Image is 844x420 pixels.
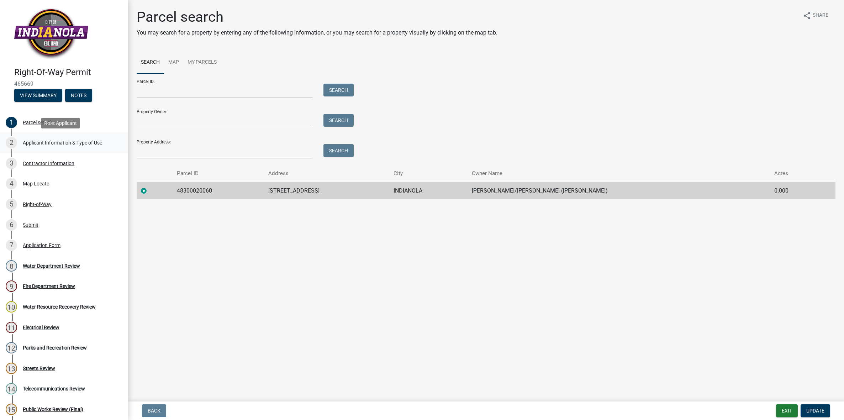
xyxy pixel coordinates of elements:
[323,144,354,157] button: Search
[14,89,62,102] button: View Summary
[14,80,114,87] span: 465669
[23,243,60,248] div: Application Form
[389,165,468,182] th: City
[6,301,17,313] div: 10
[173,182,264,199] td: 48300020060
[14,7,88,60] img: City of Indianola, Iowa
[23,140,102,145] div: Applicant Information & Type of Use
[6,137,17,148] div: 2
[14,67,122,78] h4: Right-Of-Way Permit
[6,260,17,272] div: 8
[23,222,38,227] div: Submit
[468,165,770,182] th: Owner Name
[6,178,17,189] div: 4
[23,161,74,166] div: Contractor Information
[6,404,17,415] div: 15
[323,84,354,96] button: Search
[6,219,17,231] div: 6
[23,202,52,207] div: Right-of-Way
[14,93,62,99] wm-modal-confirm: Summary
[6,322,17,333] div: 11
[148,408,160,414] span: Back
[801,404,830,417] button: Update
[65,93,92,99] wm-modal-confirm: Notes
[6,240,17,251] div: 7
[23,304,96,309] div: Water Resource Recovery Review
[6,199,17,210] div: 5
[65,89,92,102] button: Notes
[264,182,389,199] td: [STREET_ADDRESS]
[23,407,83,412] div: Public Works Review (Final)
[803,11,811,20] i: share
[23,345,87,350] div: Parks and Recreation Review
[23,366,55,371] div: Streets Review
[23,181,49,186] div: Map Locate
[468,182,770,199] td: [PERSON_NAME]/[PERSON_NAME] ([PERSON_NAME])
[137,28,497,37] p: You may search for a property by entering any of the following information, or you may search for...
[770,182,818,199] td: 0.000
[142,404,166,417] button: Back
[164,51,183,74] a: Map
[770,165,818,182] th: Acres
[6,363,17,374] div: 13
[137,51,164,74] a: Search
[813,11,828,20] span: Share
[183,51,221,74] a: My Parcels
[23,263,80,268] div: Water Department Review
[6,280,17,292] div: 9
[41,118,80,128] div: Role: Applicant
[776,404,798,417] button: Exit
[23,325,59,330] div: Electrical Review
[264,165,389,182] th: Address
[6,117,17,128] div: 1
[323,114,354,127] button: Search
[137,9,497,26] h1: Parcel search
[6,342,17,353] div: 12
[6,383,17,394] div: 14
[389,182,468,199] td: INDIANOLA
[173,165,264,182] th: Parcel ID
[23,284,75,289] div: Fire Department Review
[797,9,834,22] button: shareShare
[6,158,17,169] div: 3
[806,408,824,414] span: Update
[23,386,85,391] div: Telecommunications Review
[23,120,53,125] div: Parcel search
